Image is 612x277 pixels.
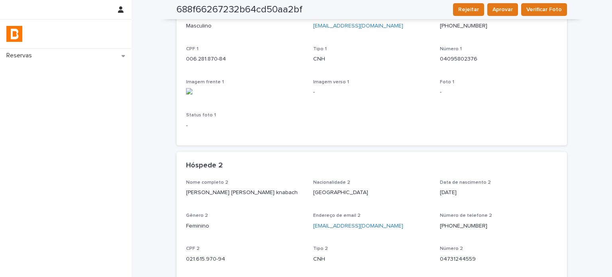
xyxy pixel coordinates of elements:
[186,180,228,185] span: Nome completo 2
[186,22,304,30] p: Masculino
[186,113,216,118] span: Status foto 1
[177,4,302,16] h2: 688f66267232b64cd50aa2bf
[313,255,431,263] p: CNH
[492,6,513,14] span: Aprovar
[453,3,484,16] button: Rejeitar
[313,223,403,229] a: [EMAIL_ADDRESS][DOMAIN_NAME]
[3,52,38,59] p: Reservas
[440,223,487,229] a: [PHONE_NUMBER]
[313,189,431,197] p: [GEOGRAPHIC_DATA]
[186,88,304,94] img: CNH-e.pdf
[313,80,349,84] span: Imagem verso 1
[186,161,223,170] h2: Hóspede 2
[313,180,350,185] span: Nacionalidade 2
[440,255,557,263] p: 04731244559
[521,3,567,16] button: Verificar Foto
[313,47,327,51] span: Tipo 1
[440,88,557,96] p: -
[440,246,463,251] span: Número 2
[440,189,557,197] p: [DATE]
[440,213,492,218] span: Número de telefone 2
[440,180,491,185] span: Data de nascimento 2
[440,80,454,84] span: Foto 1
[186,47,198,51] span: CPF 1
[186,80,224,84] span: Imagem frente 1
[313,246,328,251] span: Tipo 2
[186,213,208,218] span: Gênero 2
[313,55,431,63] p: CNH
[313,88,431,96] p: -
[186,222,304,230] p: Feminino
[6,26,22,42] img: zVaNuJHRTjyIjT5M9Xd5
[487,3,518,16] button: Aprovar
[313,23,403,29] a: [EMAIL_ADDRESS][DOMAIN_NAME]
[526,6,562,14] span: Verificar Foto
[440,55,557,63] p: 04095802376
[186,246,200,251] span: CPF 2
[458,6,479,14] span: Rejeitar
[186,189,304,197] p: [PERSON_NAME] [PERSON_NAME] knabach
[313,213,361,218] span: Endereço de email 2
[440,47,462,51] span: Número 1
[186,122,304,130] p: -
[186,255,304,263] p: 021.615.970-94
[186,55,304,63] p: 006.281.870-84
[440,23,487,29] a: [PHONE_NUMBER]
